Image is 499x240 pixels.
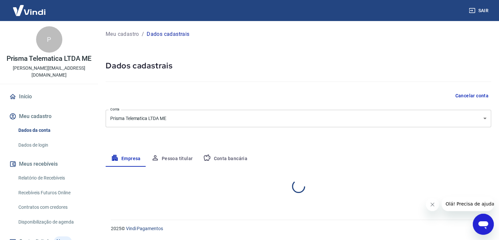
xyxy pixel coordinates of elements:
button: Cancelar conta [452,90,491,102]
a: Recebíveis Futuros Online [16,186,90,200]
button: Empresa [106,151,146,167]
a: Vindi Pagamentos [126,226,163,231]
button: Meus recebíveis [8,157,90,171]
p: 2025 © [111,225,483,232]
label: Conta [110,107,119,112]
p: Prisma Telematica LTDA ME [7,55,92,62]
a: Dados da conta [16,124,90,137]
a: Disponibilização de agenda [16,215,90,229]
button: Conta bancária [198,151,253,167]
a: Contratos com credores [16,201,90,214]
a: Início [8,89,90,104]
iframe: Fechar mensagem [426,198,439,211]
span: Olá! Precisa de ajuda? [4,5,55,10]
div: Prisma Telematica LTDA ME [106,110,491,127]
p: Dados cadastrais [147,30,189,38]
img: Vindi [8,0,51,20]
a: Dados de login [16,138,90,152]
button: Meu cadastro [8,109,90,124]
a: Meu cadastro [106,30,139,38]
button: Sair [468,5,491,17]
iframe: Mensagem da empresa [442,197,494,211]
p: [PERSON_NAME][EMAIL_ADDRESS][DOMAIN_NAME] [5,65,93,79]
a: Relatório de Recebíveis [16,171,90,185]
h5: Dados cadastrais [106,60,491,71]
iframe: Botão para abrir a janela de mensagens [473,214,494,235]
p: / [142,30,144,38]
button: Pessoa titular [146,151,198,167]
div: P [36,26,62,53]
